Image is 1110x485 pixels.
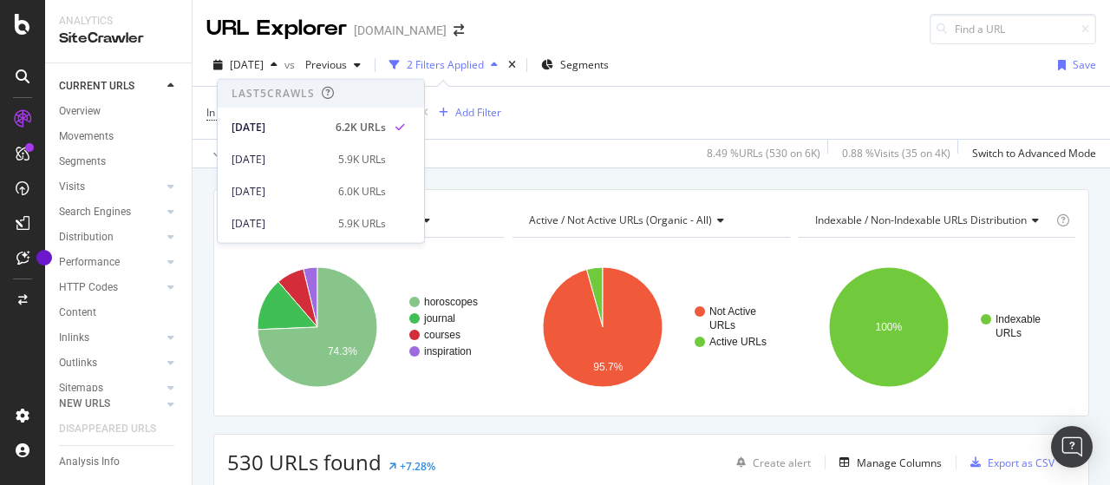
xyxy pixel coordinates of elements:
[232,119,325,134] div: [DATE]
[963,449,1054,476] button: Export as CSV
[1051,426,1093,468] div: Open Intercom Messenger
[59,77,134,95] div: CURRENT URLS
[59,395,110,413] div: NEW URLS
[996,313,1041,325] text: Indexable
[354,22,447,39] div: [DOMAIN_NAME]
[815,213,1027,227] span: Indexable / Non-Indexable URLs distribution
[232,86,315,101] div: Last 5 Crawls
[59,203,131,221] div: Search Engines
[230,57,264,72] span: 2025 Aug. 31st
[799,252,1071,403] svg: A chart.
[424,345,472,357] text: inspiration
[232,215,328,231] div: [DATE]
[59,228,114,246] div: Distribution
[407,57,484,72] div: 2 Filters Applied
[709,319,735,331] text: URLs
[227,448,382,476] span: 530 URLs found
[59,453,120,471] div: Analysis Info
[1051,51,1096,79] button: Save
[59,354,162,372] a: Outlinks
[1073,57,1096,72] div: Save
[505,56,519,74] div: times
[59,453,180,471] a: Analysis Info
[753,456,811,470] div: Create alert
[59,203,162,221] a: Search Engines
[59,420,156,438] div: DISAPPEARED URLS
[526,206,774,234] h4: Active / Not Active URLs
[59,153,180,171] a: Segments
[709,336,767,348] text: Active URLs
[59,395,162,413] a: NEW URLS
[59,178,85,196] div: Visits
[965,140,1096,167] button: Switch to Advanced Mode
[594,361,624,373] text: 95.7%
[424,329,460,341] text: courses
[59,253,120,272] div: Performance
[59,178,162,196] a: Visits
[206,140,257,167] button: Apply
[206,14,347,43] div: URL Explorer
[232,151,328,167] div: [DATE]
[59,329,162,347] a: Inlinks
[560,57,609,72] span: Segments
[59,379,103,397] div: Sitemaps
[875,321,902,333] text: 100%
[513,252,785,403] svg: A chart.
[59,128,180,146] a: Movements
[59,102,180,121] a: Overview
[284,57,298,72] span: vs
[206,105,263,120] span: In Sitemaps
[534,51,616,79] button: Segments
[59,354,97,372] div: Outlinks
[227,252,499,403] svg: A chart.
[729,449,811,476] button: Create alert
[59,77,162,95] a: CURRENT URLS
[972,146,1096,161] div: Switch to Advanced Mode
[930,14,1096,44] input: Find a URL
[529,213,712,227] span: Active / Not Active URLs (organic - all)
[59,279,162,297] a: HTTP Codes
[328,345,357,357] text: 74.3%
[423,312,455,324] text: journal
[59,153,106,171] div: Segments
[59,420,173,438] a: DISAPPEARED URLS
[232,183,328,199] div: [DATE]
[59,29,178,49] div: SiteCrawler
[996,327,1022,339] text: URLs
[59,128,114,146] div: Movements
[432,102,501,123] button: Add Filter
[842,146,950,161] div: 0.88 % Visits ( 35 on 4K )
[338,151,386,167] div: 5.9K URLs
[832,452,942,473] button: Manage Columns
[400,459,435,474] div: +7.28%
[59,329,89,347] div: Inlinks
[988,456,1054,470] div: Export as CSV
[59,379,162,397] a: Sitemaps
[36,250,52,265] div: Tooltip anchor
[298,51,368,79] button: Previous
[707,146,820,161] div: 8.49 % URLs ( 530 on 6K )
[59,304,96,322] div: Content
[857,456,942,470] div: Manage Columns
[336,119,386,134] div: 6.2K URLs
[59,253,162,272] a: Performance
[812,206,1053,234] h4: Indexable / Non-Indexable URLs Distribution
[338,183,386,199] div: 6.0K URLs
[59,228,162,246] a: Distribution
[59,102,101,121] div: Overview
[455,105,501,120] div: Add Filter
[298,57,347,72] span: Previous
[338,215,386,231] div: 5.9K URLs
[382,51,505,79] button: 2 Filters Applied
[59,279,118,297] div: HTTP Codes
[424,296,478,308] text: horoscopes
[454,24,464,36] div: arrow-right-arrow-left
[709,305,756,318] text: Not Active
[206,51,284,79] button: [DATE]
[59,304,180,322] a: Content
[59,14,178,29] div: Analytics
